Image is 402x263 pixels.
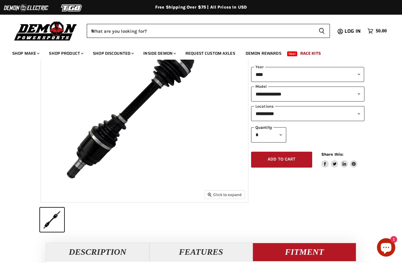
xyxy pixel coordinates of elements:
[251,87,364,102] select: modal-name
[321,152,343,157] span: Share this:
[314,24,330,38] button: Search
[253,243,356,261] button: Fitment
[376,28,387,34] span: $0.00
[268,157,296,162] span: Add to cart
[345,27,361,35] span: Log in
[296,47,325,60] a: Race Kits
[12,20,79,42] img: Demon Powersports
[139,47,180,60] a: Inside Demon
[321,152,358,168] aside: Share this:
[3,2,49,14] img: Demon Electric Logo 2
[364,27,390,35] a: $0.00
[8,47,43,60] a: Shop Make
[208,192,242,197] span: Click to expand
[40,208,64,232] button: IMAGE thumbnail
[241,47,286,60] a: Demon Rewards
[375,238,397,258] inbox-online-store-chat: Shopify online store chat
[205,191,245,199] button: Click to expand
[181,47,240,60] a: Request Custom Axles
[49,2,95,14] img: TGB Logo 2
[149,243,253,261] button: Features
[8,45,385,60] ul: Main menu
[44,47,87,60] a: Shop Product
[251,106,364,121] select: keys
[251,67,364,82] select: year
[87,24,314,38] input: When autocomplete results are available use up and down arrows to review and enter to select
[46,243,149,261] button: Description
[87,24,330,38] form: Product
[88,47,137,60] a: Shop Discounted
[342,28,364,34] a: Log in
[251,152,312,168] button: Add to cart
[251,127,286,142] select: Quantity
[287,51,298,56] span: New!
